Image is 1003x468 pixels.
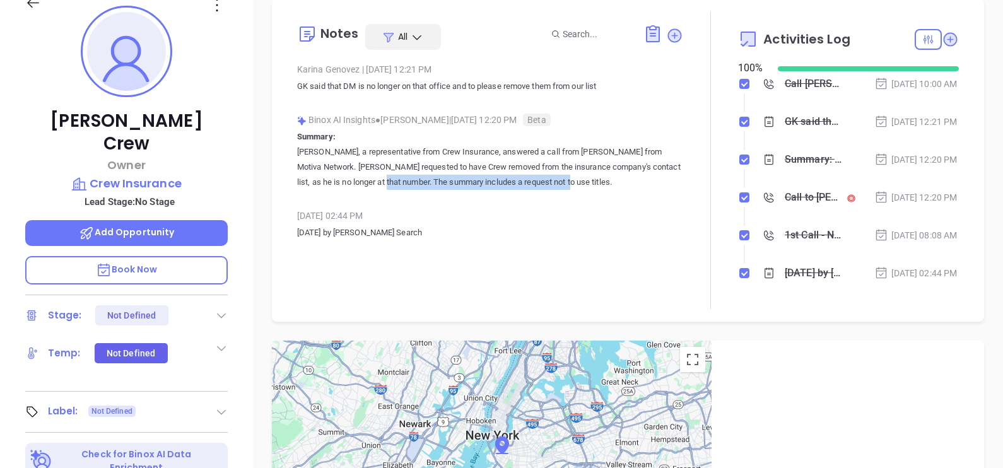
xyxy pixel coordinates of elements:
div: Label: [48,402,78,421]
div: Karina Genovez [DATE] 12:21 PM [297,60,683,79]
p: [DATE] by [PERSON_NAME] Search [297,225,683,240]
p: Lead Stage: No Stage [32,194,228,210]
span: Beta [523,114,550,126]
div: [DATE] 10:00 AM [874,77,958,91]
span: ● [375,115,381,125]
span: Add Opportunity [79,226,175,238]
span: Book Now [96,263,158,276]
div: Summary: [PERSON_NAME], a representative from Crew Insurance, answered a call from Karina from Mo... [785,150,842,169]
div: Stage: [48,306,82,325]
div: 100 % [738,61,762,76]
p: Owner [25,156,228,173]
span: | [362,64,364,74]
div: Temp: [48,344,81,363]
a: Crew Insurance [25,175,228,192]
div: Binox AI Insights [PERSON_NAME] | [DATE] 12:20 PM [297,110,683,129]
input: Search... [563,27,630,41]
img: profile-user [87,12,166,91]
span: Not Defined [91,404,132,418]
p: [PERSON_NAME], a representative from Crew Insurance, answered a call from [PERSON_NAME] from Moti... [297,144,683,190]
p: GK said that DM is no longer on that office and to please remove them from our list [297,79,683,94]
div: [DATE] 12:20 PM [874,153,958,167]
div: Notes [320,27,359,40]
button: Toggle fullscreen view [680,347,705,372]
span: All [398,30,408,43]
img: svg%3e [297,116,307,126]
div: Not Defined [107,343,155,363]
div: Not Defined [107,305,156,325]
span: Activities Log [763,33,850,45]
div: [DATE] 12:21 PM [874,115,958,129]
b: Summary: [297,132,336,141]
div: [DATE] 02:44 PM [297,206,683,225]
div: Call to [PERSON_NAME] [785,188,842,207]
p: [PERSON_NAME] Crew [25,110,228,155]
div: GK said that DM is no longer on that office and to please remove them from our list [785,112,842,131]
div: [DATE] by [PERSON_NAME] Search [785,264,842,283]
div: [DATE] 12:20 PM [874,190,958,204]
div: Call [PERSON_NAME] to follow up [785,74,842,93]
div: 1st Call - NC Insurance [785,226,842,245]
div: [DATE] 08:08 AM [874,228,958,242]
div: [DATE] 02:44 PM [874,266,958,280]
